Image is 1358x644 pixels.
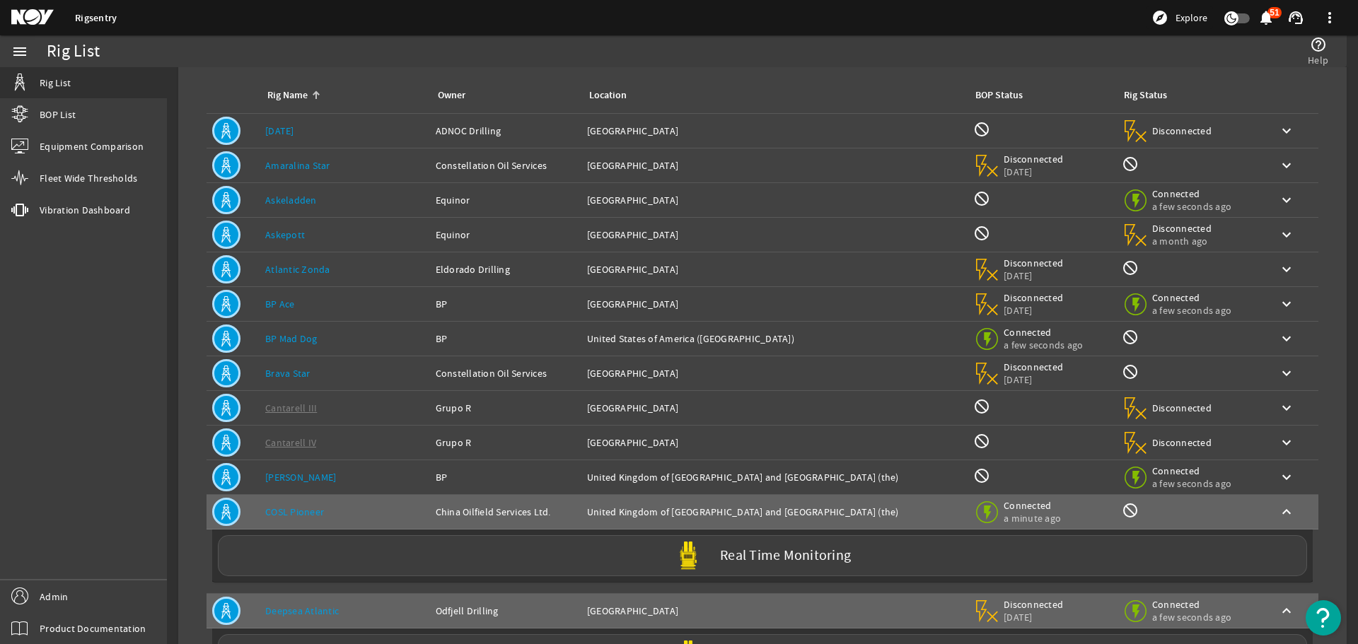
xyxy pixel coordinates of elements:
mat-icon: keyboard_arrow_down [1278,434,1295,451]
mat-icon: Rig Monitoring not available for this rig [1122,502,1139,519]
span: a few seconds ago [1004,339,1083,351]
mat-icon: BOP Monitoring not available for this rig [973,190,990,207]
a: BP Mad Dog [265,332,318,345]
div: Location [589,88,627,103]
mat-icon: keyboard_arrow_down [1278,122,1295,139]
a: Real Time Monitoring [212,535,1313,576]
mat-icon: BOP Monitoring not available for this rig [973,433,990,450]
div: China Oilfield Services Ltd. [436,505,576,519]
div: Eldorado Drilling [436,262,576,276]
div: [GEOGRAPHIC_DATA] [587,401,962,415]
span: Fleet Wide Thresholds [40,171,137,185]
a: [DATE] [265,124,294,137]
a: Askepott [265,228,305,241]
mat-icon: keyboard_arrow_down [1278,226,1295,243]
span: Connected [1004,499,1064,512]
button: Open Resource Center [1306,600,1341,636]
div: BP [436,332,576,346]
mat-icon: keyboard_arrow_down [1278,469,1295,486]
span: Vibration Dashboard [40,203,130,217]
div: United Kingdom of [GEOGRAPHIC_DATA] and [GEOGRAPHIC_DATA] (the) [587,505,962,519]
div: ADNOC Drilling [436,124,576,138]
mat-icon: keyboard_arrow_up [1278,503,1295,520]
span: Disconnected [1152,402,1212,414]
span: Disconnected [1004,257,1064,269]
a: COSL Pioneer [265,505,324,518]
a: Cantarell III [265,402,317,414]
a: BP Ace [265,298,295,310]
div: [GEOGRAPHIC_DATA] [587,193,962,207]
mat-icon: explore [1151,9,1168,26]
mat-icon: help_outline [1310,36,1327,53]
div: United Kingdom of [GEOGRAPHIC_DATA] and [GEOGRAPHIC_DATA] (the) [587,470,962,484]
button: Explore [1146,6,1213,29]
mat-icon: keyboard_arrow_down [1278,365,1295,382]
span: Disconnected [1004,291,1064,304]
span: Disconnected [1152,124,1212,137]
div: [GEOGRAPHIC_DATA] [587,435,962,450]
span: Connected [1004,326,1083,339]
div: Location [587,88,956,103]
div: United States of America ([GEOGRAPHIC_DATA]) [587,332,962,346]
span: [DATE] [1004,611,1064,623]
div: Rig Name [265,88,419,103]
mat-icon: keyboard_arrow_down [1278,192,1295,209]
div: [GEOGRAPHIC_DATA] [587,604,962,618]
span: BOP List [40,107,76,122]
div: Owner [438,88,465,103]
span: Disconnected [1152,436,1212,449]
span: Disconnected [1004,361,1064,373]
a: Atlantic Zonda [265,263,330,276]
a: Brava Star [265,367,311,380]
div: Equinor [436,193,576,207]
img: Yellowpod.svg [674,541,702,570]
div: Constellation Oil Services [436,366,576,380]
span: [DATE] [1004,269,1064,282]
span: Equipment Comparison [40,139,144,153]
span: Rig List [40,76,71,90]
a: [PERSON_NAME] [265,471,336,484]
div: [GEOGRAPHIC_DATA] [587,158,962,172]
a: Rigsentry [75,11,117,25]
mat-icon: Rig Monitoring not available for this rig [1122,156,1139,172]
div: Constellation Oil Services [436,158,576,172]
span: a few seconds ago [1152,200,1231,213]
span: Connected [1152,598,1231,611]
span: Help [1308,53,1328,67]
div: Grupo R [436,435,576,450]
span: a few seconds ago [1152,477,1231,490]
mat-icon: keyboard_arrow_down [1278,157,1295,174]
div: [GEOGRAPHIC_DATA] [587,262,962,276]
div: [GEOGRAPHIC_DATA] [587,228,962,242]
a: Askeladden [265,194,317,206]
div: Owner [436,88,570,103]
mat-icon: Rig Monitoring not available for this rig [1122,363,1139,380]
button: 51 [1258,11,1273,25]
a: Amaralina Star [265,159,330,172]
div: BP [436,470,576,484]
mat-icon: BOP Monitoring not available for this rig [973,467,990,484]
span: [DATE] [1004,373,1064,386]
span: Connected [1152,291,1231,304]
mat-icon: keyboard_arrow_down [1278,399,1295,416]
mat-icon: BOP Monitoring not available for this rig [973,398,990,415]
mat-icon: keyboard_arrow_up [1278,602,1295,619]
span: a minute ago [1004,512,1064,525]
mat-icon: support_agent [1287,9,1304,26]
mat-icon: vibration [11,201,28,218]
a: Deepsea Atlantic [265,604,339,617]
span: Disconnected [1152,222,1212,235]
mat-icon: keyboard_arrow_down [1278,330,1295,347]
div: Equinor [436,228,576,242]
button: more_vert [1313,1,1347,35]
div: [GEOGRAPHIC_DATA] [587,124,962,138]
mat-icon: keyboard_arrow_down [1278,261,1295,278]
span: a few seconds ago [1152,611,1231,623]
div: Rig Status [1124,88,1167,103]
mat-icon: keyboard_arrow_down [1278,295,1295,312]
span: Disconnected [1004,153,1064,165]
span: Connected [1152,187,1231,200]
a: Cantarell IV [265,436,316,449]
mat-icon: BOP Monitoring not available for this rig [973,121,990,138]
mat-icon: BOP Monitoring not available for this rig [973,225,990,242]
